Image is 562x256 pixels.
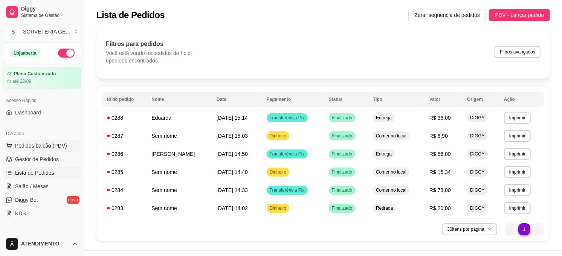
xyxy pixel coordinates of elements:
span: R$ 56,00 [429,151,451,157]
a: Salão / Mesas [3,180,81,192]
span: Finalizado [330,187,354,193]
div: Acesso Rápido [3,94,81,107]
p: 6 pedidos encontrados [106,57,192,64]
li: pagination item 1 active [518,223,530,235]
span: Finalizado [330,205,354,211]
div: 0287 [107,132,142,140]
button: 30itens por página [442,223,497,235]
span: Comer no local [374,169,408,175]
span: R$ 15,34 [429,169,451,175]
td: Sem nome [147,181,212,199]
th: Data [212,92,262,107]
span: Diggy Bot [15,196,38,204]
button: Select a team [3,24,81,39]
a: Plano Customizadoaté 22/09 [3,67,81,88]
span: Finalizado [330,133,354,139]
span: [DATE] 14:40 [217,169,248,175]
button: Pedidos balcão (PDV) [3,140,81,152]
span: [DATE] 15:03 [217,133,248,139]
span: Sistema de Gestão [21,12,78,18]
span: Salão / Mesas [15,183,49,190]
a: Diggy Botnovo [3,194,81,206]
span: DIGGY [469,205,486,211]
a: Dashboard [3,107,81,119]
button: Imprimir [504,130,531,142]
div: 0286 [107,150,142,158]
span: [DATE] 15:14 [217,115,248,121]
span: Finalizado [330,115,354,121]
span: R$ 20,00 [429,205,451,211]
button: Alterar Status [58,49,75,58]
p: Você está vendo os pedidos de hoje. [106,49,192,57]
a: Lista de Pedidos [3,167,81,179]
button: ATENDIMENTO [3,235,81,253]
td: Sem nome [147,199,212,217]
span: Dinheiro [268,205,288,211]
div: Dia a dia [3,128,81,140]
th: Valor [425,92,463,107]
td: Eduarda [147,109,212,127]
span: Dinheiro [268,169,288,175]
span: Retirada [374,205,394,211]
div: 0284 [107,186,142,194]
button: Imprimir [504,202,531,214]
th: Pagamento [262,92,324,107]
span: ATENDIMENTO [21,241,69,247]
span: R$ 36,00 [429,115,451,121]
th: Status [324,92,368,107]
th: Id do pedido [102,92,147,107]
th: Origem [463,92,499,107]
button: Imprimir [504,184,531,196]
div: Catálogo [3,229,81,241]
span: DIGGY [469,151,486,157]
th: Nome [147,92,212,107]
a: KDS [3,207,81,219]
span: Diggy [21,6,78,12]
span: Transferência Pix [268,151,306,157]
div: 0288 [107,114,142,122]
span: Finalizado [330,151,354,157]
article: até 22/09 [12,78,31,84]
span: Lista de Pedidos [15,169,54,177]
span: DIGGY [469,187,486,193]
button: Filtros avançados [495,46,541,58]
span: [DATE] 14:33 [217,187,248,193]
div: SORVETERIA GE ... [23,28,70,35]
span: DIGGY [469,115,486,121]
div: 0285 [107,168,142,176]
span: DIGGY [469,133,486,139]
span: Entrega [374,115,393,121]
span: Transferência Pix [268,115,306,121]
th: Tipo [368,92,425,107]
div: Loja aberta [9,49,41,57]
nav: pagination navigation [501,219,548,239]
button: Zerar sequência de pedidos [408,9,486,21]
td: Sem nome [147,127,212,145]
td: Sem nome [147,163,212,181]
h2: Lista de Pedidos [96,9,165,21]
div: 0283 [107,204,142,212]
span: KDS [15,210,26,217]
button: Imprimir [504,112,531,124]
span: Comer no local [374,133,408,139]
button: Imprimir [504,166,531,178]
span: Gestor de Pedidos [15,155,59,163]
span: R$ 6,90 [429,133,448,139]
article: Plano Customizado [14,71,56,77]
span: Pedidos balcão (PDV) [15,142,67,149]
span: [DATE] 14:50 [217,151,248,157]
span: Zerar sequência de pedidos [414,11,480,19]
a: Gestor de Pedidos [3,153,81,165]
p: Filtros para pedidos [106,40,192,49]
span: Transferência Pix [268,187,306,193]
span: R$ 78,00 [429,187,451,193]
a: DiggySistema de Gestão [3,3,81,21]
span: Comer no local [374,187,408,193]
th: Ação [499,92,544,107]
span: Dinheiro [268,133,288,139]
span: Entrega [374,151,393,157]
span: DIGGY [469,169,486,175]
span: S [9,28,17,35]
span: PDV - Lançar pedido [495,11,544,19]
td: [PERSON_NAME] [147,145,212,163]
